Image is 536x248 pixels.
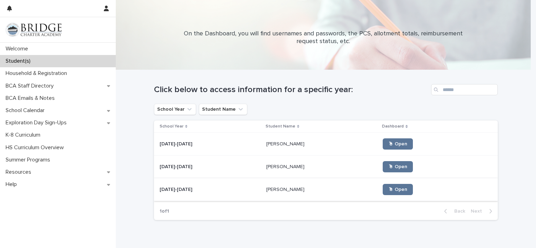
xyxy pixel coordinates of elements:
p: [DATE]-[DATE] [160,163,194,170]
tr: [DATE]-[DATE][DATE]-[DATE] [PERSON_NAME][PERSON_NAME] 🖱 Open [154,178,498,201]
p: Dashboard [382,123,404,130]
p: 1 of 1 [154,203,175,220]
span: 🖱 Open [388,164,407,169]
p: HS Curriculum Overview [3,144,69,151]
p: BCA Emails & Notes [3,95,60,102]
button: Back [438,208,468,214]
h1: Click below to access information for a specific year: [154,85,428,95]
p: K-8 Curriculum [3,132,46,138]
p: Resources [3,169,37,175]
p: Student(s) [3,58,36,64]
button: Student Name [199,104,247,115]
p: BCA Staff Directory [3,83,59,89]
a: 🖱 Open [383,161,413,172]
p: School Year [160,123,183,130]
button: School Year [154,104,196,115]
p: School Calendar [3,107,50,114]
img: V1C1m3IdTEidaUdm9Hs0 [6,23,62,37]
tr: [DATE]-[DATE][DATE]-[DATE] [PERSON_NAME][PERSON_NAME] 🖱 Open [154,133,498,156]
p: Help [3,181,22,188]
a: 🖱 Open [383,138,413,150]
p: [PERSON_NAME] [266,140,306,147]
tr: [DATE]-[DATE][DATE]-[DATE] [PERSON_NAME][PERSON_NAME] 🖱 Open [154,156,498,178]
p: Summer Programs [3,157,56,163]
p: [PERSON_NAME] [266,185,306,193]
p: Student Name [266,123,295,130]
span: Next [471,209,486,214]
input: Search [431,84,498,95]
span: 🖱 Open [388,142,407,146]
p: [DATE]-[DATE] [160,185,194,193]
p: Welcome [3,46,34,52]
p: On the Dashboard, you will find usernames and passwords, the PCS, allotment totals, reimbursement... [183,30,463,45]
p: Household & Registration [3,70,73,77]
span: 🖱 Open [388,187,407,192]
a: 🖱 Open [383,184,413,195]
span: Back [450,209,465,214]
p: [DATE]-[DATE] [160,140,194,147]
p: Exploration Day Sign-Ups [3,119,72,126]
button: Next [468,208,498,214]
p: [PERSON_NAME] [266,163,306,170]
